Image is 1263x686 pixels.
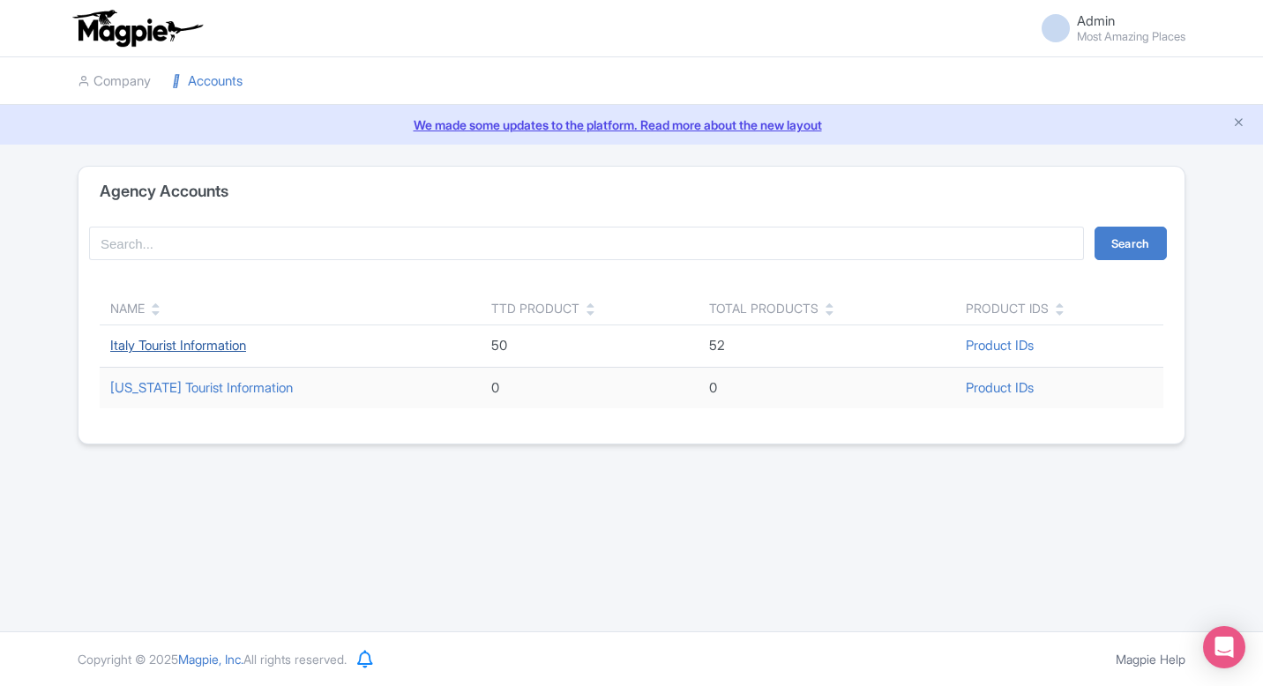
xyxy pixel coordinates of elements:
button: Close announcement [1232,114,1245,134]
td: 0 [481,367,699,408]
a: Admin Most Amazing Places [1031,14,1185,42]
div: Copyright © 2025 All rights reserved. [67,650,357,668]
h4: Agency Accounts [100,183,228,200]
a: [US_STATE] Tourist Information [110,379,293,396]
span: Magpie, Inc. [178,652,243,667]
img: logo-ab69f6fb50320c5b225c76a69d11143b.png [69,9,206,48]
small: Most Amazing Places [1077,31,1185,42]
td: 0 [699,367,956,408]
a: Magpie Help [1116,652,1185,667]
button: Search [1095,227,1167,260]
div: TTD Product [491,299,579,317]
span: Admin [1077,12,1115,29]
div: Open Intercom Messenger [1203,626,1245,668]
td: 52 [699,325,956,368]
div: Name [110,299,145,317]
a: We made some updates to the platform. Read more about the new layout [11,116,1252,134]
a: Company [78,57,151,106]
a: Product IDs [966,337,1034,354]
div: Product IDs [966,299,1049,317]
a: Accounts [172,57,243,106]
a: Product IDs [966,379,1034,396]
input: Search... [89,227,1084,260]
div: Total Products [709,299,818,317]
td: 50 [481,325,699,368]
a: Italy Tourist Information [110,337,246,354]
